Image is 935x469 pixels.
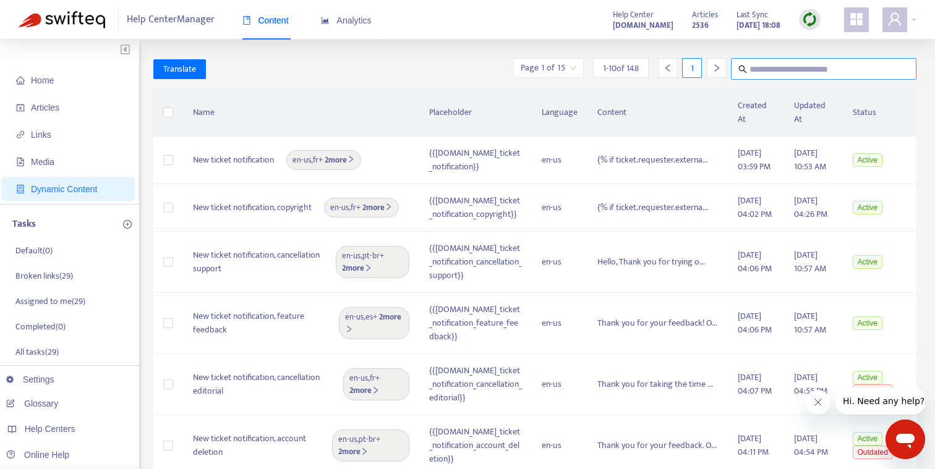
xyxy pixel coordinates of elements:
td: [DATE] 04:02 PM [728,184,784,232]
iframe: Close message [806,390,830,415]
span: en-us [292,153,311,167]
a: [DOMAIN_NAME] [613,18,673,32]
th: Status [843,89,916,137]
button: Translate [153,59,206,79]
p: Default ( 0 ) [15,244,53,257]
b: 2 more [342,261,372,275]
span: right [345,325,353,333]
span: New ticket notification, account deletion [193,432,320,459]
span: Articles [692,8,718,22]
span: file-image [16,158,25,166]
span: book [242,16,251,25]
div: {{[DOMAIN_NAME]_ticket_notification_cancellation_editorial}} [429,364,522,405]
span: New ticket notification, cancellation support [193,248,323,276]
span: Last Sync [736,8,768,22]
img: sync.dc5367851b00ba804db3.png [802,12,818,27]
p: Tasks [12,217,36,232]
span: {% if ticket.requester.externa... [597,200,708,214]
td: en-us [532,354,587,415]
span: fr [313,153,318,167]
div: {{[DOMAIN_NAME]_ticket_notification}} [429,146,522,174]
span: , + [330,201,393,214]
span: , + [338,433,403,458]
img: Swifteq [19,11,105,28]
b: 2 more [361,201,393,214]
strong: [DATE] 18:08 [736,19,780,32]
span: en-us [349,371,368,385]
span: plus-circle [123,220,132,229]
th: Content [587,89,728,137]
span: en-us [345,310,364,324]
span: area-chart [321,16,330,25]
span: Active [853,153,883,167]
th: Created At [728,89,784,137]
span: Active [853,201,883,214]
span: home [16,76,25,85]
span: en-us [338,433,357,446]
span: Content [242,15,289,25]
span: pt-br [359,433,376,446]
td: [DATE] 03:59 PM [728,137,784,184]
a: Online Help [6,450,69,460]
span: right [385,203,393,211]
span: 1 - 10 of 148 [603,62,639,75]
span: en-us [342,249,361,263]
td: [DATE] 04:07 PM [728,354,784,415]
span: right [364,264,372,272]
span: container [16,185,25,193]
td: [DATE] 04:06 PM [728,293,784,354]
span: fr [351,201,356,214]
td: en-us [532,293,587,354]
p: All tasks ( 29 ) [15,345,59,358]
span: Active [853,316,883,330]
p: Broken links ( 29 ) [15,269,73,282]
td: [DATE] 10:53 AM [784,137,842,184]
span: Translate [163,62,196,76]
iframe: Button to launch messaging window [886,420,925,459]
div: {{[DOMAIN_NAME]_ticket_notification_copyright}} [429,194,522,221]
strong: 2536 [692,19,709,32]
div: {{[DOMAIN_NAME]_ticket_notification_cancellation_support}} [429,242,522,282]
td: [DATE] 10:57 AM [784,232,842,293]
span: New ticket notification, copyright [193,201,312,214]
span: {% if ticket.requester.externa... [597,153,708,167]
span: Links [31,130,51,140]
td: en-us [532,232,587,293]
span: Help Centers [25,424,75,434]
p: Assigned to me ( 29 ) [15,295,85,308]
span: right [347,155,355,163]
span: account-book [16,103,25,112]
a: Settings [6,374,54,384]
span: Outdated [853,384,893,398]
b: 2 more [349,384,380,397]
span: link [16,130,25,139]
th: Name [183,89,419,137]
div: {{[DOMAIN_NAME]_ticket_notification_feature_feedback}} [429,303,522,344]
div: 1 [682,58,702,78]
td: [DATE] 04:26 PM [784,184,842,232]
span: user [887,12,902,27]
span: appstore [849,12,864,27]
span: New ticket notification, feature feedback [193,310,327,337]
span: Home [31,75,54,85]
span: Dynamic Content [31,184,97,194]
b: 2 more [345,310,401,336]
div: {{[DOMAIN_NAME]_ticket_notification_account_deletion}} [429,425,522,466]
span: Help Center Manager [127,8,215,32]
span: Thank you for your feedback! O... [597,316,717,330]
td: en-us [532,137,587,184]
span: left [664,64,672,72]
td: en-us [532,184,587,232]
span: Outdated [853,446,893,459]
td: [DATE] 10:57 AM [784,293,842,354]
span: pt-br [362,249,380,263]
td: [DATE] 04:55 PM [784,354,842,415]
span: Media [31,157,54,167]
span: , + [345,311,403,336]
span: Active [853,255,883,269]
span: , + [292,154,355,166]
iframe: Message from company [835,387,925,415]
span: , + [349,372,403,397]
span: Analytics [321,15,372,25]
